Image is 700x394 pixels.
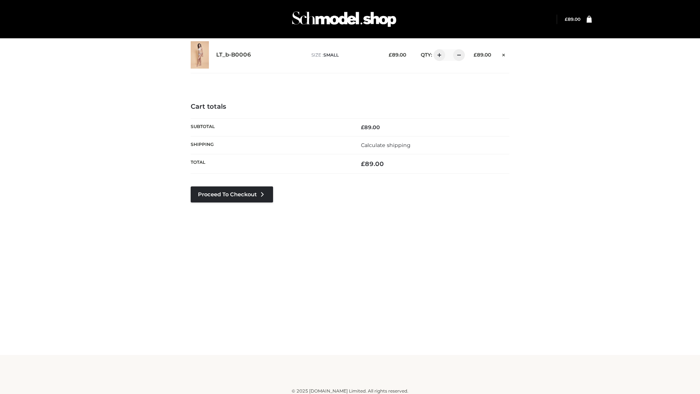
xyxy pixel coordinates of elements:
a: £89.00 [565,16,580,22]
th: Subtotal [191,118,350,136]
a: Calculate shipping [361,142,411,148]
div: QTY: [413,49,462,61]
h4: Cart totals [191,103,509,111]
bdi: 89.00 [361,124,380,131]
span: SMALL [323,52,339,58]
th: Total [191,154,350,174]
bdi: 89.00 [474,52,491,58]
span: £ [474,52,477,58]
th: Shipping [191,136,350,154]
a: LT_b-B0006 [216,51,251,58]
a: Proceed to Checkout [191,186,273,202]
img: Schmodel Admin 964 [289,5,399,34]
p: size : [311,52,377,58]
span: £ [565,16,568,22]
bdi: 89.00 [565,16,580,22]
a: Remove this item [498,49,509,59]
span: £ [389,52,392,58]
span: £ [361,124,364,131]
span: £ [361,160,365,167]
bdi: 89.00 [361,160,384,167]
bdi: 89.00 [389,52,406,58]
